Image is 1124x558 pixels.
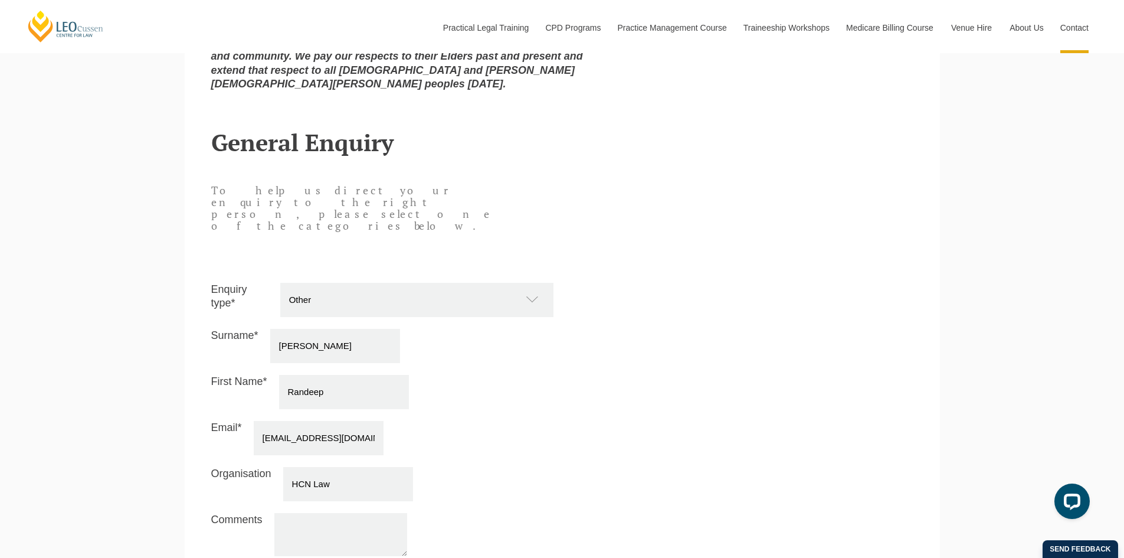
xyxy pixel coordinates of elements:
[536,2,608,53] a: CPD Programs
[434,2,537,53] a: Practical Legal Training
[211,375,267,406] label: First Name*
[1045,479,1094,528] iframe: LiveChat chat widget
[27,9,105,43] a: [PERSON_NAME] Centre for Law
[211,185,493,231] p: To help us direct your enquiry to the right person, please select one of the categories below.
[211,421,242,452] label: Email*
[211,22,603,90] strong: [PERSON_NAME] Centre for Law acknowledges the Traditional Custodians of country throughout [GEOGR...
[211,283,268,314] label: Enquiry type*
[211,129,913,155] h2: General Enquiry
[1001,2,1051,53] a: About Us
[211,329,258,360] label: Surname*
[735,2,837,53] a: Traineeship Workshops
[837,2,942,53] a: Medicare Billing Course
[942,2,1001,53] a: Venue Hire
[609,2,735,53] a: Practice Management Course
[1051,2,1097,53] a: Contact
[211,513,263,553] label: Comments
[211,467,271,498] label: Organisation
